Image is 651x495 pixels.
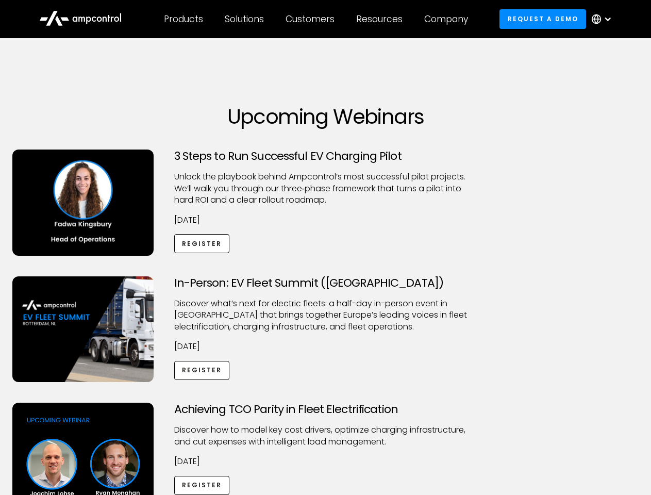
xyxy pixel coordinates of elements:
div: Solutions [225,13,264,25]
h3: In-Person: EV Fleet Summit ([GEOGRAPHIC_DATA]) [174,276,477,290]
div: Products [164,13,203,25]
h3: Achieving TCO Parity in Fleet Electrification [174,403,477,416]
div: Customers [286,13,335,25]
p: ​Discover what’s next for electric fleets: a half-day in-person event in [GEOGRAPHIC_DATA] that b... [174,298,477,333]
h1: Upcoming Webinars [12,104,639,129]
p: [DATE] [174,341,477,352]
div: Resources [356,13,403,25]
a: Register [174,234,230,253]
div: Company [424,13,468,25]
p: [DATE] [174,214,477,226]
a: Register [174,361,230,380]
p: Unlock the playbook behind Ampcontrol’s most successful pilot projects. We’ll walk you through ou... [174,171,477,206]
a: Request a demo [499,9,586,28]
p: Discover how to model key cost drivers, optimize charging infrastructure, and cut expenses with i... [174,424,477,448]
a: Register [174,476,230,495]
p: [DATE] [174,456,477,467]
h3: 3 Steps to Run Successful EV Charging Pilot [174,150,477,163]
